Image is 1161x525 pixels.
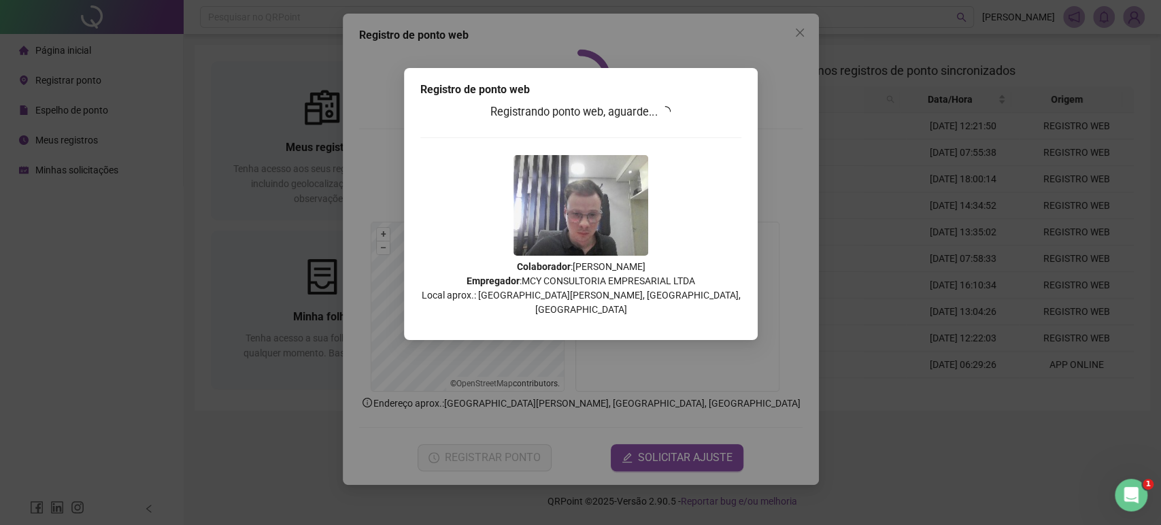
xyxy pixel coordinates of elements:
[660,106,671,117] span: loading
[516,261,570,272] strong: Colaborador
[514,155,648,256] img: Z
[467,275,520,286] strong: Empregador
[420,103,741,121] h3: Registrando ponto web, aguarde...
[1115,479,1147,511] iframe: Intercom live chat
[420,82,741,98] div: Registro de ponto web
[1143,479,1154,490] span: 1
[420,260,741,317] p: : [PERSON_NAME] : MCY CONSULTORIA EMPRESARIAL LTDA Local aprox.: [GEOGRAPHIC_DATA][PERSON_NAME], ...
